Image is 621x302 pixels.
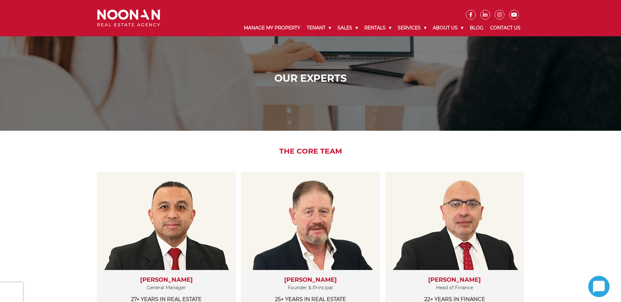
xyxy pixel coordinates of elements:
[394,20,429,36] a: Services
[97,9,160,27] img: Noonan Real Estate Agency
[487,20,524,36] a: Contact Us
[92,147,529,156] h2: The Core Team
[241,20,303,36] a: Manage My Property
[334,20,361,36] a: Sales
[392,277,518,284] h3: [PERSON_NAME]
[103,277,229,284] h3: [PERSON_NAME]
[103,284,229,292] p: General Manager
[392,284,518,292] p: Head of Finance
[361,20,394,36] a: Rentals
[466,20,487,36] a: Blog
[429,20,466,36] a: About Us
[99,73,522,84] h1: Our Experts
[247,277,373,284] h3: [PERSON_NAME]
[303,20,334,36] a: Tenant
[247,284,373,292] p: Founder & Principal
